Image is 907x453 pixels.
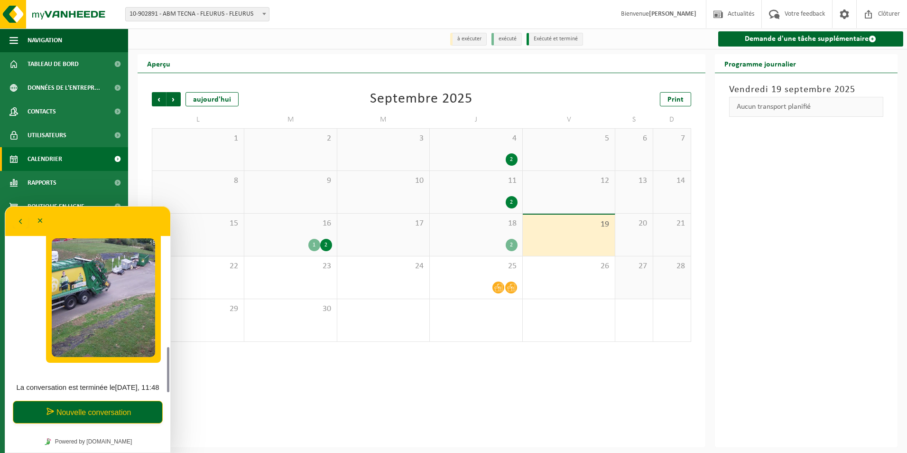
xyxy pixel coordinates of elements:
div: Septembre 2025 [370,92,472,106]
strong: [PERSON_NAME] [649,10,696,18]
td: S [615,111,653,128]
span: 10-902891 - ABM TECNA - FLEURUS - FLEURUS [126,8,269,21]
span: 29 [157,304,239,314]
span: 3 [342,133,425,144]
div: 2 [506,153,518,166]
span: 26 [528,261,610,272]
h3: Vendredi 19 septembre 2025 [729,83,884,97]
span: 14 [658,176,686,186]
span: 7 [658,133,686,144]
span: Boutique en ligne [28,195,84,218]
div: Aucun transport planifié [729,97,884,117]
span: Utilisateurs [28,123,66,147]
span: 1 [157,133,239,144]
span: 13 [620,176,648,186]
td: D [653,111,691,128]
div: 2 [506,239,518,251]
span: 10 [342,176,425,186]
span: 24 [342,261,425,272]
a: Demande d'une tâche supplémentaire [718,31,904,47]
span: Données de l'entrepr... [28,76,100,100]
div: 2 [320,239,332,251]
td: J [430,111,522,128]
span: 10-902891 - ABM TECNA - FLEURUS - FLEURUS [125,7,269,21]
span: 20 [620,218,648,229]
span: Rapports [28,171,56,195]
td: V [523,111,615,128]
span: 16 [249,218,332,229]
span: Calendrier [28,147,62,171]
span: Suivant [167,92,181,106]
span: Navigation [28,28,62,52]
div: aujourd'hui [185,92,239,106]
span: 18 [435,218,517,229]
span: 4 [435,133,517,144]
span: 2 [249,133,332,144]
li: à exécuter [450,33,487,46]
span: 19 [528,219,610,230]
span: 9 [249,176,332,186]
span: 23 [249,261,332,272]
li: exécuté [491,33,522,46]
span: Contacts [28,100,56,123]
span: 22 [157,261,239,272]
td: L [152,111,244,128]
span: 8 [157,176,239,186]
span: 28 [658,261,686,272]
h2: Aperçu [138,54,180,73]
span: 17 [342,218,425,229]
iframe: chat widget [5,206,171,453]
span: 6 [620,133,648,144]
td: M [337,111,430,128]
div: 1 [308,239,320,251]
span: Précédent [152,92,166,106]
span: Print [667,96,684,104]
span: 5 [528,133,610,144]
span: 25 [435,261,517,272]
td: M [244,111,337,128]
a: Print [660,92,691,106]
span: 11 [435,176,517,186]
span: 27 [620,261,648,272]
li: Exécuté et terminé [527,33,583,46]
img: Tawky_16x16.svg [40,232,46,239]
span: Tableau de bord [28,52,79,76]
span: 30 [249,304,332,314]
a: Powered by [DOMAIN_NAME] [36,229,130,242]
div: 2 [506,196,518,208]
h2: Programme journalier [715,54,805,73]
span: 15 [157,218,239,229]
span: 12 [528,176,610,186]
span: 21 [658,218,686,229]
